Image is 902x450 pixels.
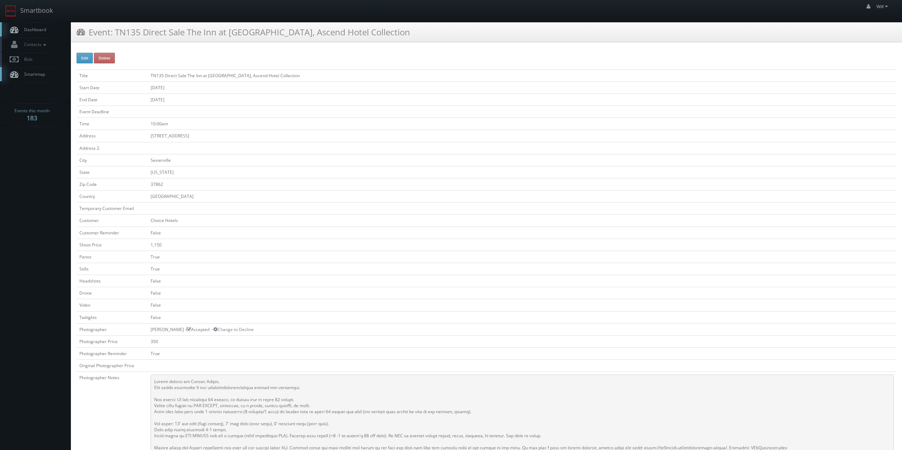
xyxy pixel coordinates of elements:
[77,275,148,287] td: Headshots
[77,69,148,81] td: Title
[21,41,48,47] span: Contacts
[21,71,45,77] span: Smartmap
[77,81,148,93] td: Start Date
[94,53,115,63] button: Delete
[148,215,897,227] td: Choice Hotels
[77,251,148,263] td: Panos
[77,335,148,347] td: Photographer Price
[77,93,148,106] td: End Date
[77,166,148,178] td: State
[77,26,410,38] h3: Event: TN135 Direct Sale The Inn at [GEOGRAPHIC_DATA], Ascend Hotel Collection
[148,93,897,106] td: [DATE]
[148,263,897,275] td: True
[148,130,897,142] td: [STREET_ADDRESS]
[148,335,897,347] td: 350
[77,323,148,335] td: Photographer
[77,106,148,118] td: Event Deadline
[876,4,890,10] span: Will
[77,130,148,142] td: Address
[77,347,148,359] td: Photographer Reminder
[77,142,148,154] td: Address 2
[148,190,897,203] td: [GEOGRAPHIC_DATA]
[213,326,254,332] a: Change to Decline
[77,299,148,311] td: Video
[77,203,148,215] td: Temporary Customer Email
[77,190,148,203] td: Country
[148,299,897,311] td: False
[148,347,897,359] td: True
[77,287,148,299] td: Drone
[148,81,897,93] td: [DATE]
[77,311,148,323] td: Twilights
[148,178,897,190] td: 37862
[15,107,50,114] span: Events this month
[77,239,148,251] td: Shoot Price
[27,114,37,122] strong: 183
[21,27,46,33] span: Dashboard
[148,275,897,287] td: False
[21,56,33,62] span: Bids
[148,166,897,178] td: [US_STATE]
[77,118,148,130] td: Time
[148,287,897,299] td: False
[148,227,897,239] td: False
[77,178,148,190] td: Zip Code
[77,53,93,63] button: Edit
[5,5,17,17] img: smartbook-logo.png
[77,227,148,239] td: Customer Reminder
[148,323,897,335] td: [PERSON_NAME] - Accepted --
[148,69,897,81] td: TN135 Direct Sale The Inn at [GEOGRAPHIC_DATA], Ascend Hotel Collection
[148,118,897,130] td: 10:00am
[77,215,148,227] td: Customer
[77,154,148,166] td: City
[77,360,148,372] td: Original Photographer Price
[148,239,897,251] td: 1,150
[148,154,897,166] td: Sevierville
[148,251,897,263] td: True
[148,311,897,323] td: False
[77,263,148,275] td: Stills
